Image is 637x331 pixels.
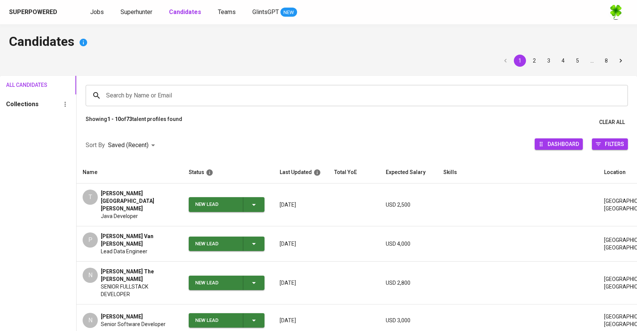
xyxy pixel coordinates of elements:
[101,212,138,220] span: Java Developer
[608,5,623,20] img: f9493b8c-82b8-4f41-8722-f5d69bb1b761.jpg
[218,8,237,17] a: Teams
[195,237,237,251] div: New Lead
[83,190,98,205] div: T
[557,55,569,67] button: Go to page 4
[571,55,584,67] button: Go to page 5
[172,272,177,277] img: yH5BAEAAAAALAAAAAABAAEAAAIBRAA7
[90,8,105,17] a: Jobs
[543,55,555,67] button: Go to page 3
[86,141,105,150] p: Sort By
[189,276,265,290] button: New Lead
[195,276,237,290] div: New Lead
[101,313,143,320] span: [PERSON_NAME]
[586,57,598,64] div: …
[615,55,627,67] button: Go to next page
[596,115,628,129] button: Clear All
[9,8,57,17] div: Superpowered
[101,248,147,255] span: Lead Data Engineer
[172,237,177,242] img: yH5BAEAAAAALAAAAAABAAEAAAIBRAA7
[169,8,203,17] a: Candidates
[108,138,158,152] div: Saved (Recent)
[592,138,628,150] button: Filters
[189,237,265,251] button: New Lead
[195,197,237,212] div: New Lead
[380,162,437,184] th: Expected Salary
[252,8,279,16] span: GlintsGPT
[280,317,322,324] p: [DATE]
[90,8,104,16] span: Jobs
[169,8,201,16] b: Candidates
[274,162,328,184] th: Last Updated
[83,232,98,248] div: P
[9,33,628,52] h4: Candidates
[548,139,579,149] span: Dashboard
[86,115,182,129] p: Showing of talent profiles found
[126,116,132,122] b: 73
[218,8,236,16] span: Teams
[280,240,322,248] p: [DATE]
[386,279,431,287] p: USD 2,800
[195,313,237,328] div: New Lead
[83,268,98,283] div: N
[6,99,39,110] h6: Collections
[605,139,624,149] span: Filters
[108,141,149,150] p: Saved (Recent)
[107,116,121,122] b: 1 - 10
[386,317,431,324] p: USD 3,000
[144,314,150,320] img: yH5BAEAAAAALAAAAAABAAEAAAIBRAA7
[6,80,37,90] span: All Candidates
[101,320,166,328] span: Senior Software Developer
[535,138,583,150] button: Dashboard
[9,6,69,18] a: Superpoweredapp logo
[280,201,322,209] p: [DATE]
[599,118,625,127] span: Clear All
[121,8,152,16] span: Superhunter
[437,162,598,184] th: Skills
[101,283,177,298] span: SENIOR FULLSTACK DEVELOPER
[280,279,322,287] p: [DATE]
[498,55,628,67] nav: pagination navigation
[252,8,297,17] a: GlintsGPT NEW
[280,9,297,16] span: NEW
[77,162,183,184] th: Name
[328,162,380,184] th: Total YoE
[189,197,265,212] button: New Lead
[101,268,171,283] span: [PERSON_NAME] The [PERSON_NAME]
[386,201,431,209] p: USD 2,500
[189,313,265,328] button: New Lead
[600,55,612,67] button: Go to page 8
[514,55,526,67] button: page 1
[83,313,98,328] div: N
[183,162,274,184] th: Status
[121,8,154,17] a: Superhunter
[101,232,171,248] span: [PERSON_NAME] Van [PERSON_NAME]
[386,240,431,248] p: USD 4,000
[528,55,540,67] button: Go to page 2
[59,6,69,18] img: app logo
[101,190,177,212] span: [PERSON_NAME][GEOGRAPHIC_DATA][PERSON_NAME]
